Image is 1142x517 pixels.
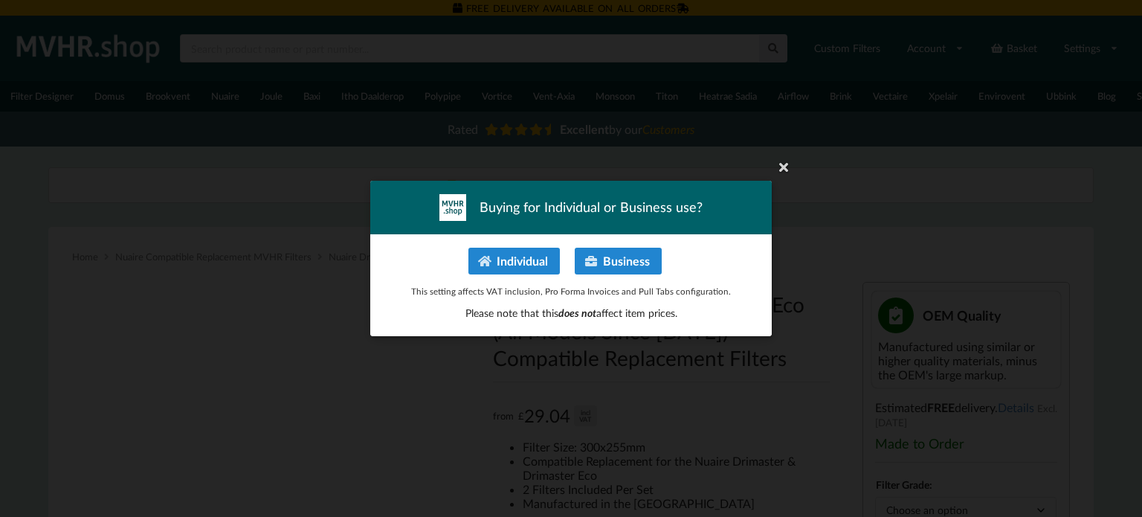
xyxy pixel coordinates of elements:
span: does not [558,306,596,319]
p: Please note that this affect item prices. [386,306,756,321]
button: Individual [468,248,560,274]
p: This setting affects VAT inclusion, Pro Forma Invoices and Pull Tabs configuration. [386,285,756,298]
img: mvhr-inverted.png [439,194,466,221]
span: Buying for Individual or Business use? [480,198,703,216]
button: Business [575,248,662,274]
